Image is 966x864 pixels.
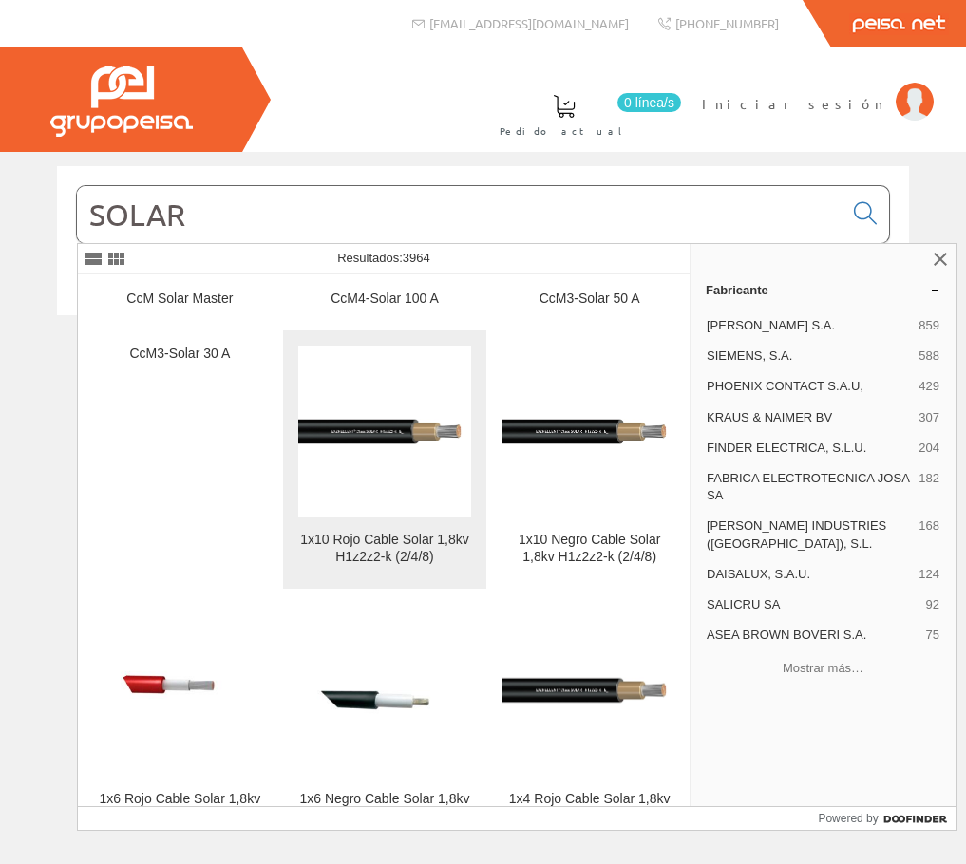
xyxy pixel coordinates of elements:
[502,392,676,471] img: 1x10 Negro Cable Solar 1,8kv H1z2z2-k (2/4/8)
[78,590,282,847] a: 1x6 Rojo Cable Solar 1,8kv H1z2z2-k (2,5/5/10) 1x6 Rojo Cable Solar 1,8kv H1z2z2-k (2,[DATE])
[617,93,681,112] span: 0 línea/s
[675,15,779,31] span: [PHONE_NUMBER]
[283,590,487,847] a: 1x6 Negro Cable Solar 1,8kv H1z2z2-k (2,5/5/10) 1x6 Negro Cable Solar 1,8kv H1z2z2-k (2,[DATE])
[707,347,911,365] span: SIEMENS, S.A.
[698,652,948,684] button: Mostrar más…
[487,275,691,329] a: CcM3-Solar 50 A
[707,470,911,504] span: FABRICA ELECTROTECNICA JOSA SA
[298,791,472,825] div: 1x6 Negro Cable Solar 1,8kv H1z2z2-k (2,[DATE])
[919,378,939,395] span: 429
[702,79,934,97] a: Iniciar sesión
[919,517,939,552] span: 168
[502,532,676,566] div: 1x10 Negro Cable Solar 1,8kv H1z2z2-k (2/4/8)
[919,440,939,457] span: 204
[93,346,267,363] div: CcM3-Solar 30 A
[691,274,956,305] a: Fabricante
[707,596,919,613] span: SALICRU SA
[487,590,691,847] a: 1x4 Rojo Cable Solar 1,8kv H1z2z2-k (2,5/5/10) 1x4 Rojo Cable Solar 1,8kv H1z2z2-k (2,[DATE])
[707,378,911,395] span: PHOENIX CONTACT S.A.U,
[707,627,919,644] span: ASEA BROWN BOVERI S.A.
[337,251,430,265] span: Resultados:
[93,791,267,825] div: 1x6 Rojo Cable Solar 1,8kv H1z2z2-k (2,[DATE])
[919,470,939,504] span: 182
[77,186,843,243] input: Buscar...
[919,566,939,583] span: 124
[298,532,472,566] div: 1x10 Rojo Cable Solar 1,8kv H1z2z2-k (2/4/8)
[78,330,282,588] a: CcM3-Solar 30 A
[57,339,909,355] div: © Grupo Peisa
[283,330,487,588] a: 1x10 Rojo Cable Solar 1,8kv H1z2z2-k (2/4/8) 1x10 Rojo Cable Solar 1,8kv H1z2z2-k (2/4/8)
[298,291,472,308] div: CcM4-Solar 100 A
[93,291,267,308] div: CcM Solar Master
[487,330,691,588] a: 1x10 Negro Cable Solar 1,8kv H1z2z2-k (2/4/8) 1x10 Negro Cable Solar 1,8kv H1z2z2-k (2/4/8)
[50,66,193,137] img: Grupo Peisa
[707,409,911,426] span: KRAUS & NAIMER BV
[403,251,430,265] span: 3964
[919,347,939,365] span: 588
[429,15,629,31] span: [EMAIL_ADDRESS][DOMAIN_NAME]
[502,791,676,825] div: 1x4 Rojo Cable Solar 1,8kv H1z2z2-k (2,[DATE])
[702,94,886,113] span: Iniciar sesión
[926,596,939,613] span: 92
[78,275,282,329] a: CcM Solar Master
[919,317,939,334] span: 859
[707,440,911,457] span: FINDER ELECTRICA, S.L.U.
[707,517,911,552] span: [PERSON_NAME] INDUSTRIES ([GEOGRAPHIC_DATA]), S.L.
[502,651,676,730] img: 1x4 Rojo Cable Solar 1,8kv H1z2z2-k (2,5/5/10)
[919,409,939,426] span: 307
[818,807,956,830] a: Powered by
[298,392,472,471] img: 1x10 Rojo Cable Solar 1,8kv H1z2z2-k (2/4/8)
[926,627,939,644] span: 75
[502,291,676,308] div: CcM3-Solar 50 A
[707,317,911,334] span: [PERSON_NAME] S.A.
[818,810,878,827] span: Powered by
[707,566,911,583] span: DAISALUX, S.A.U.
[283,275,487,329] a: CcM4-Solar 100 A
[93,616,267,765] img: 1x6 Rojo Cable Solar 1,8kv H1z2z2-k (2,5/5/10)
[298,633,472,746] img: 1x6 Negro Cable Solar 1,8kv H1z2z2-k (2,5/5/10)
[500,122,629,141] span: Pedido actual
